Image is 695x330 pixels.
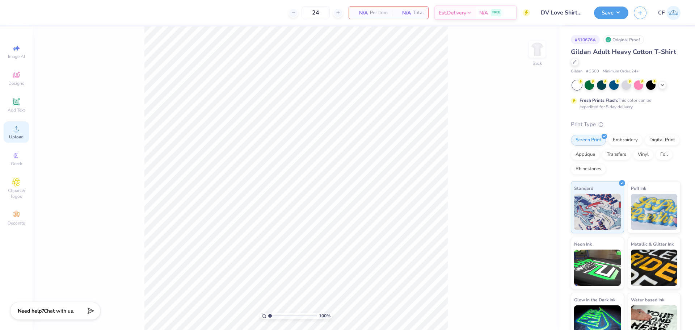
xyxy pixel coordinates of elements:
div: Foil [656,149,673,160]
div: Transfers [602,149,631,160]
span: Total [413,9,424,17]
img: Puff Ink [631,194,678,230]
div: This color can be expedited for 5 day delivery. [580,97,669,110]
div: Screen Print [571,135,606,146]
span: Upload [9,134,24,140]
div: Print Type [571,120,681,129]
span: Decorate [8,220,25,226]
div: Original Proof [603,35,644,44]
span: Add Text [8,107,25,113]
input: Untitled Design [535,5,589,20]
span: Gildan Adult Heavy Cotton T-Shirt [571,47,676,56]
div: Back [532,60,542,67]
span: Image AI [8,54,25,59]
input: – – [302,6,330,19]
span: Standard [574,184,593,192]
div: Digital Print [645,135,680,146]
span: Clipart & logos [4,188,29,199]
span: Greek [11,161,22,167]
span: Gildan [571,68,582,75]
div: Vinyl [633,149,653,160]
span: Per Item [370,9,388,17]
div: # 510676A [571,35,600,44]
span: Puff Ink [631,184,646,192]
span: FREE [492,10,500,15]
a: CF [658,6,681,20]
span: Designs [8,80,24,86]
span: N/A [396,9,411,17]
img: Metallic & Glitter Ink [631,250,678,286]
strong: Fresh Prints Flash: [580,97,618,103]
div: Applique [571,149,600,160]
span: # G500 [586,68,599,75]
span: Chat with us. [44,308,74,314]
span: CF [658,9,665,17]
img: Back [530,42,544,57]
div: Embroidery [608,135,643,146]
img: Cholo Fernandez [666,6,681,20]
button: Save [594,7,628,19]
img: Standard [574,194,621,230]
img: Neon Ink [574,250,621,286]
span: Glow in the Dark Ink [574,296,615,304]
span: Minimum Order: 24 + [603,68,639,75]
span: Metallic & Glitter Ink [631,240,674,248]
span: Est. Delivery [439,9,466,17]
div: Rhinestones [571,164,606,175]
span: Neon Ink [574,240,592,248]
span: N/A [479,9,488,17]
span: N/A [353,9,368,17]
span: Water based Ink [631,296,664,304]
strong: Need help? [18,308,44,314]
span: 100 % [319,313,330,319]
